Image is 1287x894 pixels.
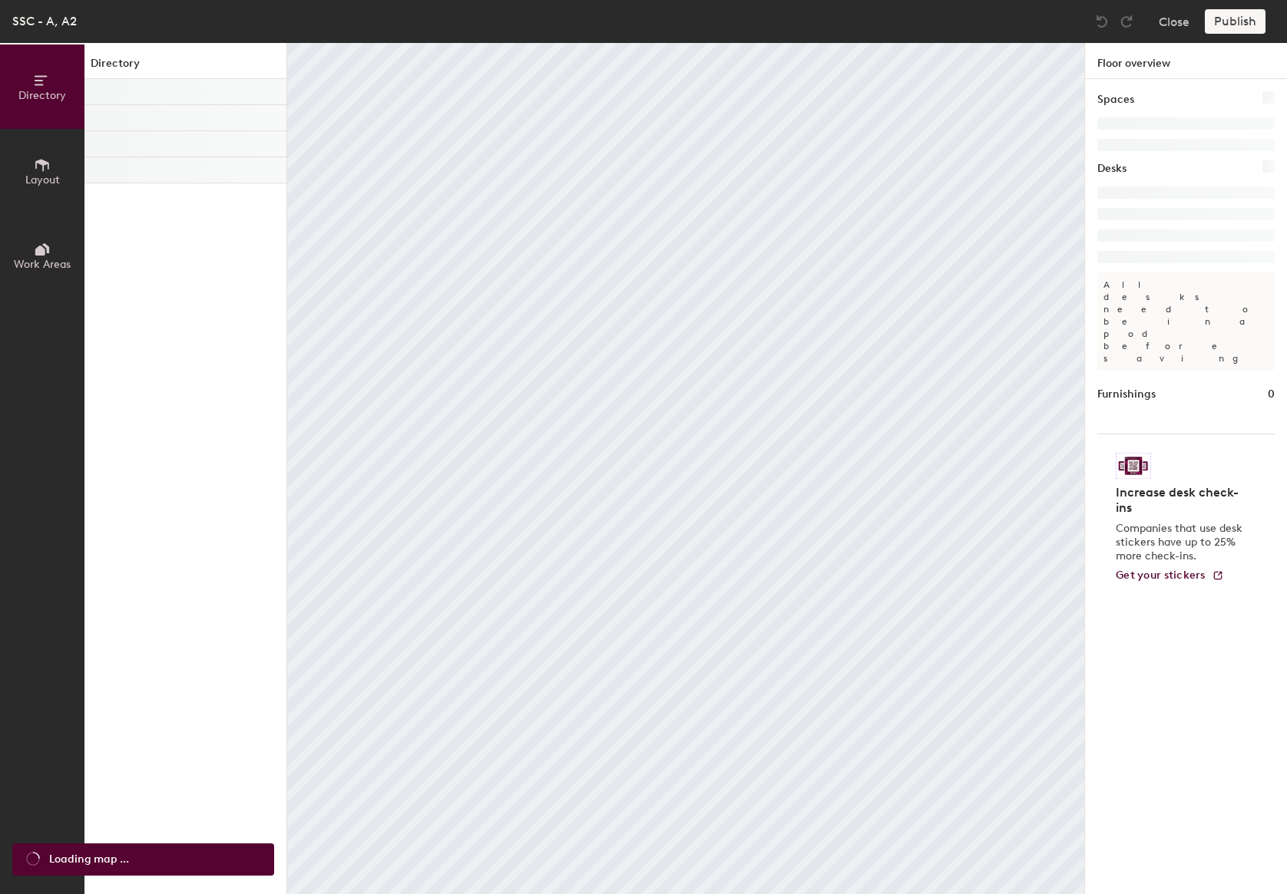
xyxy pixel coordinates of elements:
[1097,91,1134,108] h1: Spaces
[18,89,66,102] span: Directory
[1119,14,1134,29] img: Redo
[1116,569,1224,582] a: Get your stickers
[14,258,71,271] span: Work Areas
[1116,453,1151,479] img: Sticker logo
[49,851,129,868] span: Loading map ...
[12,12,77,31] div: SSC - A, A2
[1097,160,1127,177] h1: Desks
[1159,9,1189,34] button: Close
[1097,386,1156,403] h1: Furnishings
[1094,14,1110,29] img: Undo
[1085,43,1287,79] h1: Floor overview
[1116,569,1206,582] span: Get your stickers
[1116,522,1247,563] p: Companies that use desk stickers have up to 25% more check-ins.
[1116,485,1247,516] h4: Increase desk check-ins
[84,55,286,79] h1: Directory
[1097,272,1275,371] p: All desks need to be in a pod before saving
[1268,386,1275,403] h1: 0
[25,173,60,186] span: Layout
